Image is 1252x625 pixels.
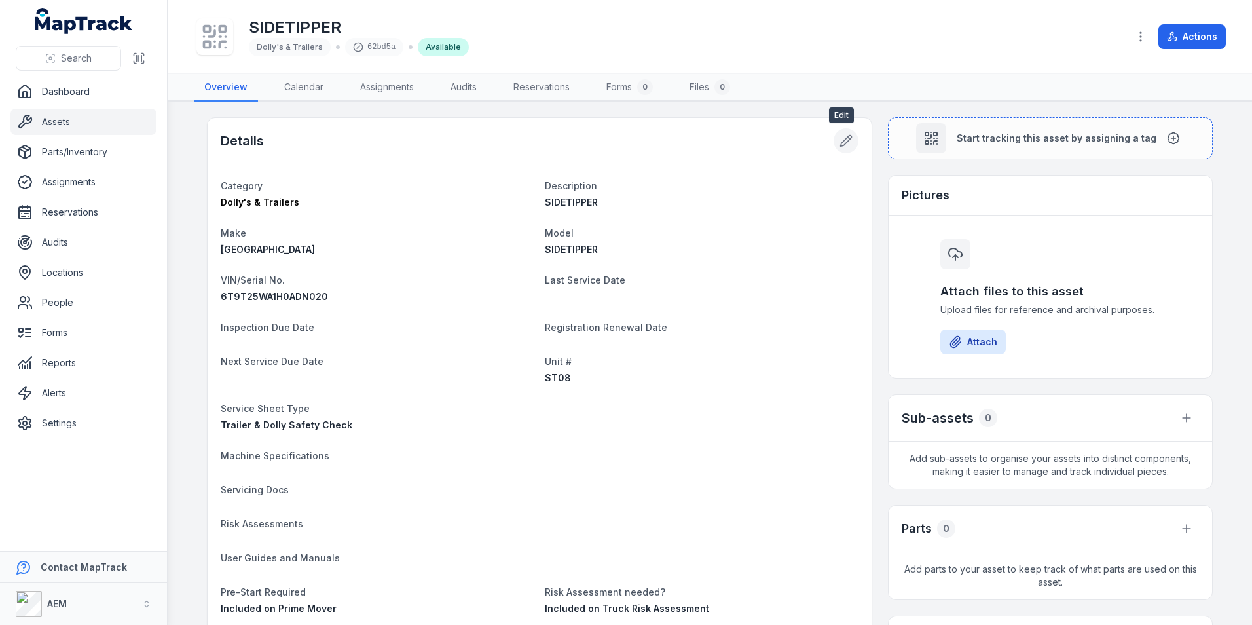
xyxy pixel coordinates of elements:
button: Attach [940,330,1006,354]
span: Add sub-assets to organise your assets into distinct components, making it easier to manage and t... [889,442,1212,489]
a: Reservations [503,74,580,102]
h3: Attach files to this asset [940,282,1160,301]
button: Actions [1158,24,1226,49]
button: Start tracking this asset by assigning a tag [888,117,1213,159]
span: Description [545,180,597,191]
span: Inspection Due Date [221,322,314,333]
a: Files0 [679,74,741,102]
h3: Pictures [902,186,949,204]
a: Alerts [10,380,156,406]
span: Category [221,180,263,191]
span: Start tracking this asset by assigning a tag [957,132,1156,145]
span: Next Service Due Date [221,356,323,367]
span: VIN/Serial No. [221,275,285,286]
a: Overview [194,74,258,102]
a: Assignments [10,169,156,195]
strong: Contact MapTrack [41,561,127,573]
div: 0 [637,79,653,95]
span: ST08 [545,372,571,383]
h2: Sub-assets [902,409,974,427]
span: SIDETIPPER [545,197,598,208]
span: Risk Assessments [221,518,303,529]
a: People [10,290,156,316]
span: Make [221,227,246,238]
a: Forms0 [596,74,663,102]
a: Calendar [274,74,334,102]
a: Settings [10,410,156,436]
span: 6T9T25WA1H0ADN020 [221,291,328,302]
span: Service Sheet Type [221,403,310,414]
strong: AEM [47,598,67,609]
div: Available [418,38,469,56]
span: Trailer & Dolly Safety Check [221,419,352,430]
div: 0 [937,520,955,538]
h2: Details [221,132,264,150]
h1: SIDETIPPER [249,17,469,38]
span: Risk Assessment needed? [545,586,665,597]
span: Model [545,227,574,238]
div: 0 [979,409,997,427]
a: Forms [10,320,156,346]
a: Reports [10,350,156,376]
span: Included on Prime Mover [221,603,337,614]
a: Assets [10,109,156,135]
span: [GEOGRAPHIC_DATA] [221,244,315,255]
span: Machine Specifications [221,450,329,461]
span: Pre-Start Required [221,586,306,597]
div: 0 [714,79,730,95]
a: MapTrack [35,8,133,34]
span: Search [61,52,92,65]
div: 62bd5a [345,38,403,56]
a: Assignments [350,74,424,102]
span: SIDETIPPER [545,244,598,255]
span: User Guides and Manuals [221,552,340,563]
span: Last Service Date [545,275,625,286]
button: Search [16,46,121,71]
a: Audits [10,229,156,256]
span: Registration Renewal Date [545,322,667,333]
a: Parts/Inventory [10,139,156,165]
a: Audits [440,74,487,102]
a: Locations [10,259,156,286]
a: Dashboard [10,79,156,105]
span: Dolly's & Trailers [221,197,299,208]
span: Upload files for reference and archival purposes. [940,303,1160,316]
a: Reservations [10,199,156,225]
span: Unit # [545,356,572,367]
span: Edit [829,107,854,123]
span: Add parts to your asset to keep track of what parts are used on this asset. [889,552,1212,599]
span: Servicing Docs [221,484,289,495]
span: Included on Truck Risk Assessment [545,603,709,614]
h3: Parts [902,520,932,538]
span: Dolly's & Trailers [257,42,323,52]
